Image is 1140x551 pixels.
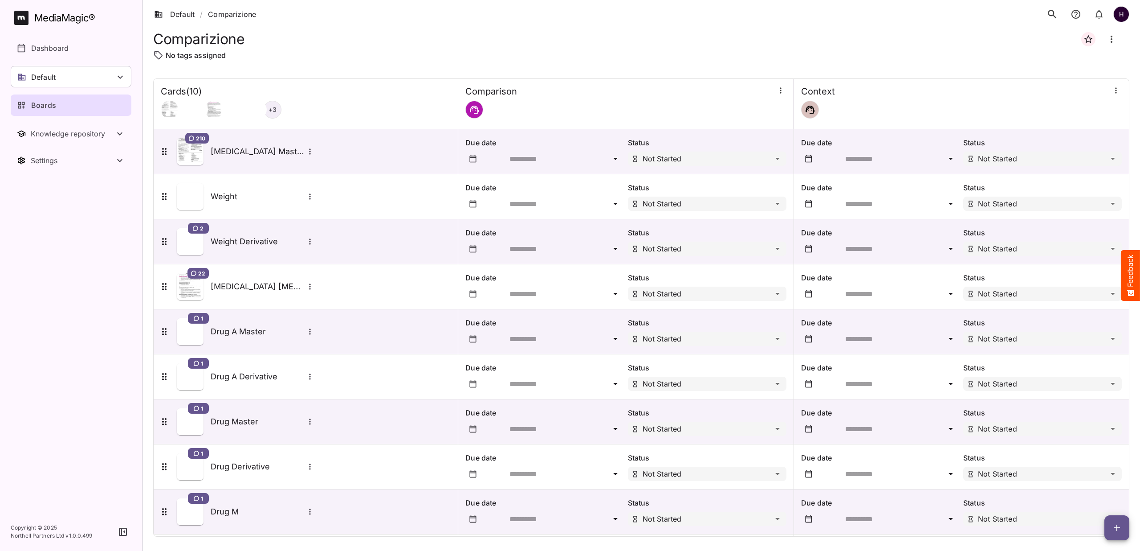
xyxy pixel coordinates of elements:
[177,408,204,435] img: Asset Thumbnail
[304,326,316,337] button: More options for Drug A Master
[643,335,682,342] p: Not Started
[1090,5,1108,24] button: notifications
[1113,6,1129,22] div: H
[643,245,682,252] p: Not Started
[211,236,304,247] h5: Weight Derivative
[963,272,1122,283] p: Status
[304,416,316,428] button: More options for Drug Master
[11,37,131,59] a: Dashboard
[643,380,682,387] p: Not Started
[801,227,960,238] p: Due date
[801,407,960,418] p: Due date
[177,273,204,300] img: Asset Thumbnail
[200,9,203,20] span: /
[177,183,204,210] img: Asset Thumbnail
[465,362,624,373] p: Due date
[465,182,624,193] p: Due date
[161,86,202,97] h4: Cards ( 10 )
[978,245,1017,252] p: Not Started
[201,360,203,367] span: 1
[201,405,203,412] span: 1
[963,137,1122,148] p: Status
[628,227,786,238] p: Status
[304,191,316,202] button: More options for Weight
[177,363,204,390] img: Asset Thumbnail
[465,498,624,508] p: Due date
[643,470,682,477] p: Not Started
[801,362,960,373] p: Due date
[31,129,114,138] div: Knowledge repository
[963,452,1122,463] p: Status
[465,227,624,238] p: Due date
[211,281,304,292] h5: [MEDICAL_DATA] [MEDICAL_DATA]
[304,281,316,292] button: More options for Advate Adynovate
[465,452,624,463] p: Due date
[1043,5,1062,24] button: search
[643,515,682,522] p: Not Started
[963,317,1122,328] p: Status
[628,317,786,328] p: Status
[963,182,1122,193] p: Status
[166,50,226,61] p: No tags assigned
[11,150,131,171] button: Toggle Settings
[801,182,960,193] p: Due date
[211,416,304,427] h5: Drug Master
[177,453,204,480] img: Asset Thumbnail
[465,137,624,148] p: Due date
[153,31,244,47] h1: Comparizione
[264,101,281,119] div: + 3
[643,200,682,207] p: Not Started
[628,182,786,193] p: Status
[211,371,304,382] h5: Drug A Derivative
[978,425,1017,432] p: Not Started
[201,315,203,322] span: 1
[34,11,95,25] div: MediaMagic ®
[465,86,517,97] h4: Comparison
[11,95,131,116] a: Boards
[211,191,304,202] h5: Weight
[31,43,69,53] p: Dashboard
[643,290,682,297] p: Not Started
[154,9,195,20] a: Default
[201,450,203,457] span: 1
[304,461,316,473] button: More options for Drug Derivative
[801,498,960,508] p: Due date
[628,362,786,373] p: Status
[628,272,786,283] p: Status
[801,452,960,463] p: Due date
[11,123,131,144] nav: Knowledge repository
[11,150,131,171] nav: Settings
[211,506,304,517] h5: Drug M
[211,461,304,472] h5: Drug Derivative
[963,407,1122,418] p: Status
[177,138,204,165] img: Asset Thumbnail
[801,317,960,328] p: Due date
[31,72,56,82] p: Default
[978,470,1017,477] p: Not Started
[196,135,205,142] span: 210
[465,317,624,328] p: Due date
[628,137,786,148] p: Status
[200,225,204,232] span: 2
[978,335,1017,342] p: Not Started
[978,515,1017,522] p: Not Started
[211,326,304,337] h5: Drug A Master
[643,155,682,162] p: Not Started
[978,290,1017,297] p: Not Started
[31,156,114,165] div: Settings
[801,272,960,283] p: Due date
[465,272,624,283] p: Due date
[801,137,960,148] p: Due date
[11,532,93,540] p: Northell Partners Ltd v 1.0.0.499
[201,495,203,502] span: 1
[304,506,316,518] button: More options for Drug M
[978,380,1017,387] p: Not Started
[963,362,1122,373] p: Status
[177,318,204,345] img: Asset Thumbnail
[628,452,786,463] p: Status
[153,50,164,61] img: tag-outline.svg
[643,425,682,432] p: Not Started
[14,11,131,25] a: MediaMagic®
[1121,250,1140,301] button: Feedback
[1067,5,1085,24] button: notifications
